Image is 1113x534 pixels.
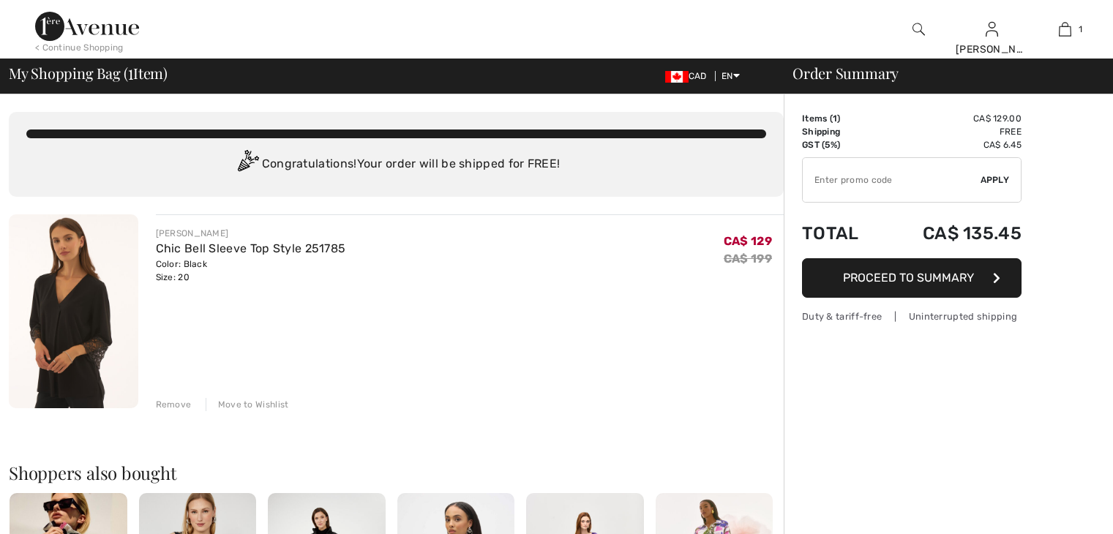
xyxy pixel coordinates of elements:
td: Shipping [802,125,882,138]
img: Canadian Dollar [665,71,689,83]
span: Proceed to Summary [843,271,974,285]
div: Order Summary [775,66,1104,80]
a: Chic Bell Sleeve Top Style 251785 [156,241,346,255]
span: 1 [128,62,133,81]
div: Duty & tariff-free | Uninterrupted shipping [802,309,1022,323]
td: CA$ 135.45 [882,208,1022,258]
a: Sign In [986,22,998,36]
img: Congratulation2.svg [233,150,262,179]
div: < Continue Shopping [35,41,124,54]
img: Chic Bell Sleeve Top Style 251785 [9,214,138,408]
span: CA$ 129 [724,234,772,248]
span: My Shopping Bag ( Item) [9,66,168,80]
img: search the website [912,20,925,38]
div: Remove [156,398,192,411]
span: 1 [833,113,837,124]
td: GST (5%) [802,138,882,151]
img: 1ère Avenue [35,12,139,41]
img: My Bag [1059,20,1071,38]
td: Total [802,208,882,258]
a: 1 [1029,20,1101,38]
button: Proceed to Summary [802,258,1022,298]
input: Promo code [803,158,981,202]
img: My Info [986,20,998,38]
td: CA$ 129.00 [882,112,1022,125]
div: [PERSON_NAME] [956,42,1027,57]
div: Congratulations! Your order will be shipped for FREE! [26,150,766,179]
td: Items ( ) [802,112,882,125]
div: [PERSON_NAME] [156,227,346,240]
span: 1 [1079,23,1082,36]
td: Free [882,125,1022,138]
h2: Shoppers also bought [9,464,784,481]
span: CAD [665,71,713,81]
span: EN [722,71,740,81]
div: Color: Black Size: 20 [156,257,346,284]
span: Apply [981,173,1010,187]
s: CA$ 199 [724,252,772,266]
td: CA$ 6.45 [882,138,1022,151]
div: Move to Wishlist [206,398,289,411]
